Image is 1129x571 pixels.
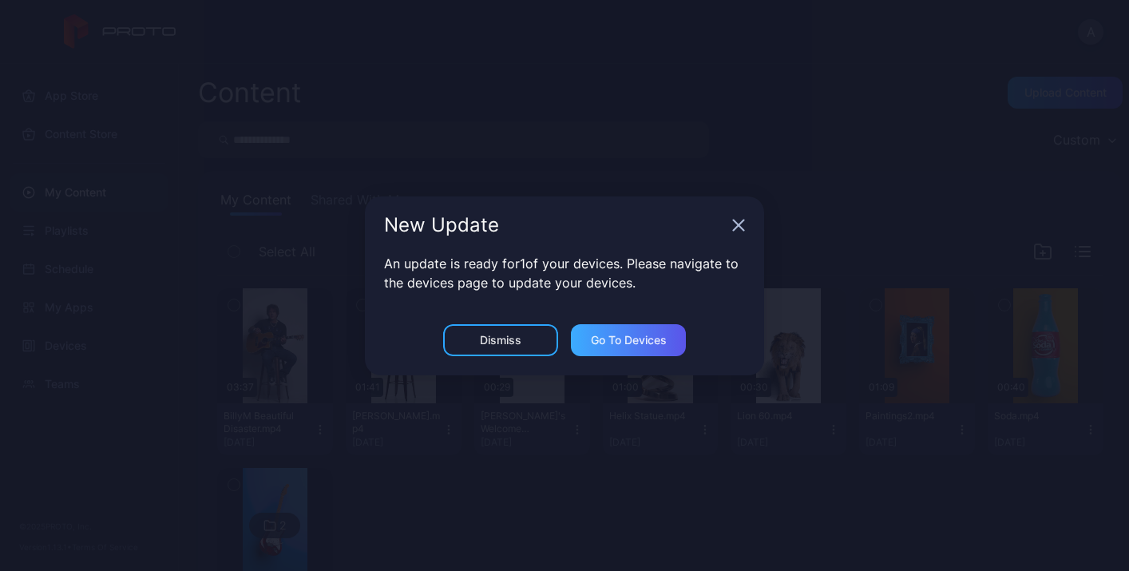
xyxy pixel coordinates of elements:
[571,324,686,356] button: Go to devices
[591,334,667,347] div: Go to devices
[384,216,726,235] div: New Update
[384,254,745,292] p: An update is ready for 1 of your devices. Please navigate to the devices page to update your devi...
[480,334,521,347] div: Dismiss
[443,324,558,356] button: Dismiss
